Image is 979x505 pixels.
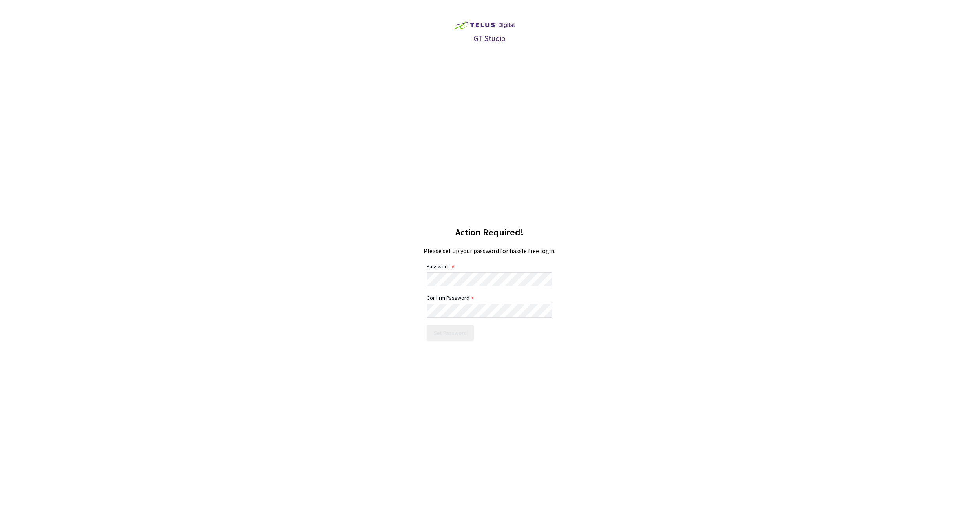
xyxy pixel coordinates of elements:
div: Password [427,262,450,271]
div: Confirm Password [427,294,469,302]
div: Set Password [434,330,467,336]
div: Action Required! [455,226,524,239]
div: Please set up your password for hassle free login. [424,246,555,255]
img: svg+xml;base64,PD94bWwgdmVyc2lvbj0iMS4wIiBlbmNvZGluZz0idXRmLTgiPz4KPCEtLSBHZW5lcmF0b3I6IEFkb2JlIE... [440,17,528,33]
div: GT Studio [473,33,506,44]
